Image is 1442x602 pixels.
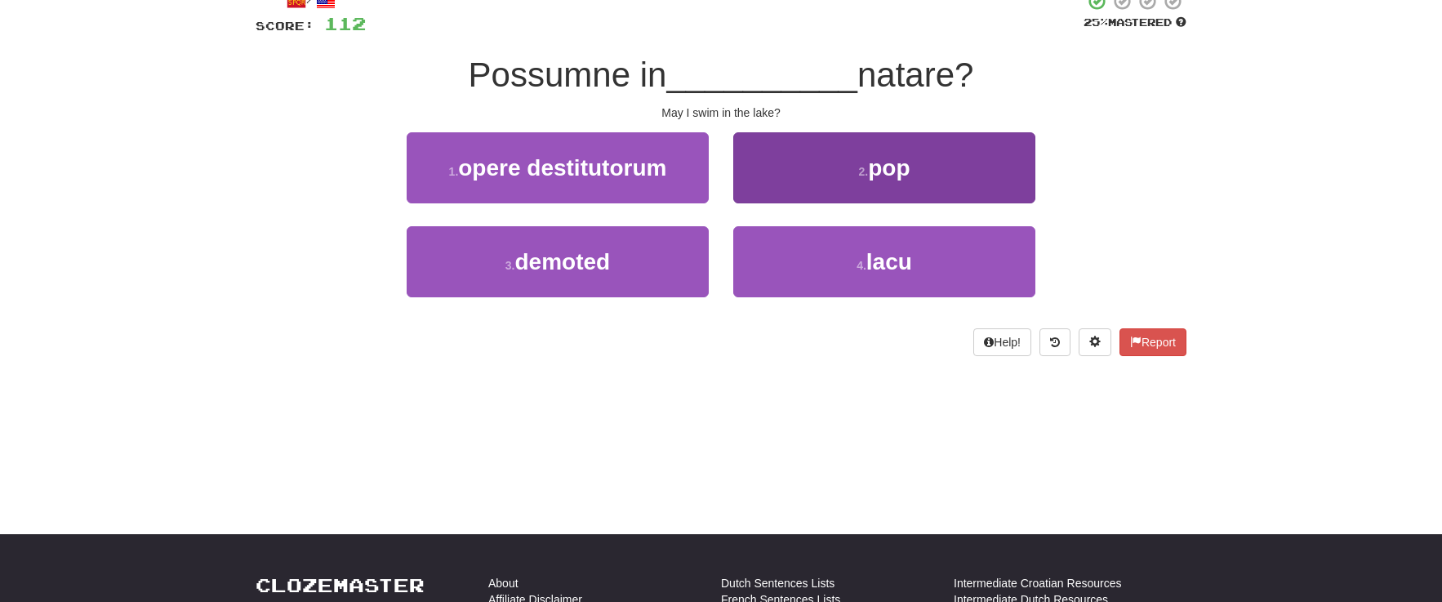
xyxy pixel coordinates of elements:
span: opere destitutorum [458,155,666,181]
button: 3.demoted [407,226,709,297]
span: pop [868,155,910,181]
button: Help! [973,328,1031,356]
button: 2.pop [733,132,1035,203]
small: 4 . [857,259,866,272]
a: Dutch Sentences Lists [721,575,834,591]
a: Clozemaster [256,575,425,595]
span: natare? [857,56,973,94]
span: Possumne in [469,56,667,94]
span: Score: [256,19,314,33]
small: 3 . [505,259,515,272]
span: demoted [515,249,611,274]
a: Intermediate Croatian Resources [954,575,1121,591]
small: 2 . [859,165,869,178]
button: Report [1119,328,1186,356]
div: May I swim in the lake? [256,105,1186,121]
button: 4.lacu [733,226,1035,297]
span: __________ [666,56,857,94]
button: 1.opere destitutorum [407,132,709,203]
div: Mastered [1084,16,1186,30]
small: 1 . [449,165,459,178]
button: Round history (alt+y) [1039,328,1070,356]
a: About [488,575,518,591]
span: 112 [324,13,366,33]
span: lacu [866,249,912,274]
span: 25 % [1084,16,1108,29]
